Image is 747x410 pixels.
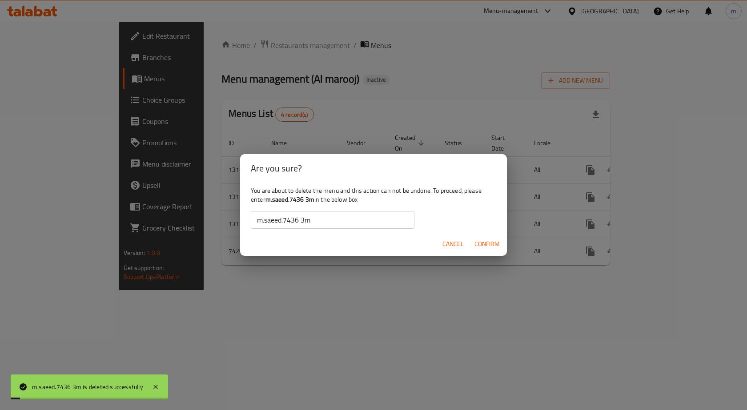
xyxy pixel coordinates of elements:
[32,382,143,392] div: m.saeed.7436 3m is deleted successfully
[251,161,496,175] h2: Are you sure?
[439,236,467,252] button: Cancel
[474,239,500,250] span: Confirm
[265,194,314,205] b: m.saeed.7436 3m
[471,236,503,252] button: Confirm
[442,239,464,250] span: Cancel
[240,183,507,232] div: You are about to delete the menu and this action can not be undone. To proceed, please enter in t...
